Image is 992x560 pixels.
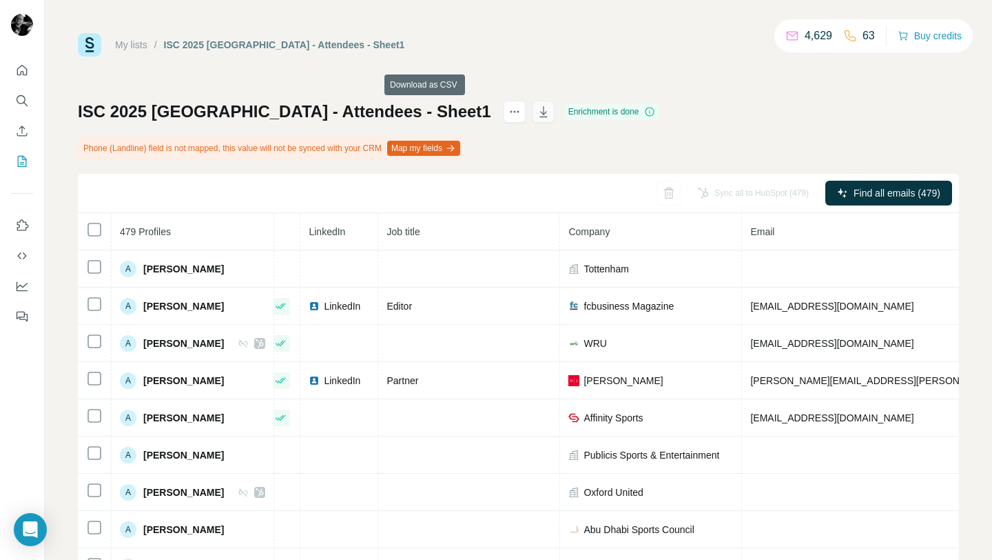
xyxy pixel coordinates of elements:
[564,103,660,120] div: Enrichment is done
[143,337,224,350] span: [PERSON_NAME]
[120,298,136,314] div: A
[143,523,224,537] span: [PERSON_NAME]
[583,299,674,313] span: fcbusiness Magazine
[750,226,774,237] span: Email
[309,226,345,237] span: LinkedIn
[750,301,913,312] span: [EMAIL_ADDRESS][DOMAIN_NAME]
[309,301,320,312] img: LinkedIn logo
[387,141,460,156] button: Map my fields
[143,448,224,462] span: [PERSON_NAME]
[154,38,157,52] li: /
[120,226,171,237] span: 479 Profiles
[11,304,33,329] button: Feedback
[78,101,491,123] h1: ISC 2025 [GEOGRAPHIC_DATA] - Attendees - Sheet1
[78,137,463,160] div: Phone (Landline) field is not mapped, this value will not be synced with your CRM
[120,410,136,426] div: A
[750,412,913,423] span: [EMAIL_ADDRESS][DOMAIN_NAME]
[11,274,33,299] button: Dashboard
[568,375,579,386] img: company-logo
[143,262,224,276] span: [PERSON_NAME]
[164,38,405,52] div: ISC 2025 [GEOGRAPHIC_DATA] - Attendees - Sheet1
[120,372,136,389] div: A
[78,33,101,57] img: Surfe Logo
[568,301,579,312] img: company-logo
[386,301,412,312] span: Editor
[583,448,719,462] span: Publicis Sports & Entertainment
[583,411,643,425] span: Affinity Sports
[11,243,33,268] button: Use Surfe API
[120,447,136,463] div: A
[583,486,643,499] span: Oxford United
[143,299,224,313] span: [PERSON_NAME]
[568,226,610,237] span: Company
[862,28,875,44] p: 63
[854,186,940,200] span: Find all emails (479)
[386,226,420,237] span: Job title
[583,523,694,537] span: Abu Dhabi Sports Council
[750,338,913,349] span: [EMAIL_ADDRESS][DOMAIN_NAME]
[324,374,360,388] span: LinkedIn
[143,486,224,499] span: [PERSON_NAME]
[11,119,33,143] button: Enrich CSV
[14,513,47,546] div: Open Intercom Messenger
[120,261,136,277] div: A
[504,101,526,123] button: actions
[11,58,33,83] button: Quick start
[11,213,33,238] button: Use Surfe on LinkedIn
[11,14,33,36] img: Avatar
[120,521,136,538] div: A
[11,88,33,113] button: Search
[583,262,628,276] span: Tottenham
[583,374,663,388] span: [PERSON_NAME]
[825,181,952,206] button: Find all emails (479)
[11,149,33,174] button: My lists
[115,39,147,50] a: My lists
[583,337,606,350] span: WRU
[568,524,579,535] img: company-logo
[568,412,579,423] img: company-logo
[898,26,962,46] button: Buy credits
[324,299,360,313] span: LinkedIn
[568,338,579,349] img: company-logo
[143,374,224,388] span: [PERSON_NAME]
[120,335,136,352] div: A
[386,375,418,386] span: Partner
[309,375,320,386] img: LinkedIn logo
[805,28,832,44] p: 4,629
[143,411,224,425] span: [PERSON_NAME]
[120,484,136,501] div: A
